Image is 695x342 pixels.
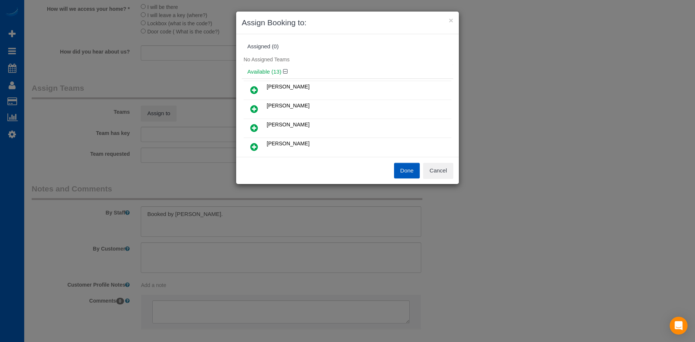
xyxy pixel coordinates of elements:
[244,57,289,62] span: No Assigned Teams
[267,84,310,90] span: [PERSON_NAME]
[267,122,310,128] span: [PERSON_NAME]
[423,163,453,178] button: Cancel
[242,17,453,28] h3: Assign Booking to:
[247,43,448,50] div: Assigned (0)
[394,163,420,178] button: Done
[449,16,453,24] button: ×
[267,103,310,109] span: [PERSON_NAME]
[247,69,448,75] h4: Available (13)
[267,141,310,146] span: [PERSON_NAME]
[670,317,688,335] div: Open Intercom Messenger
